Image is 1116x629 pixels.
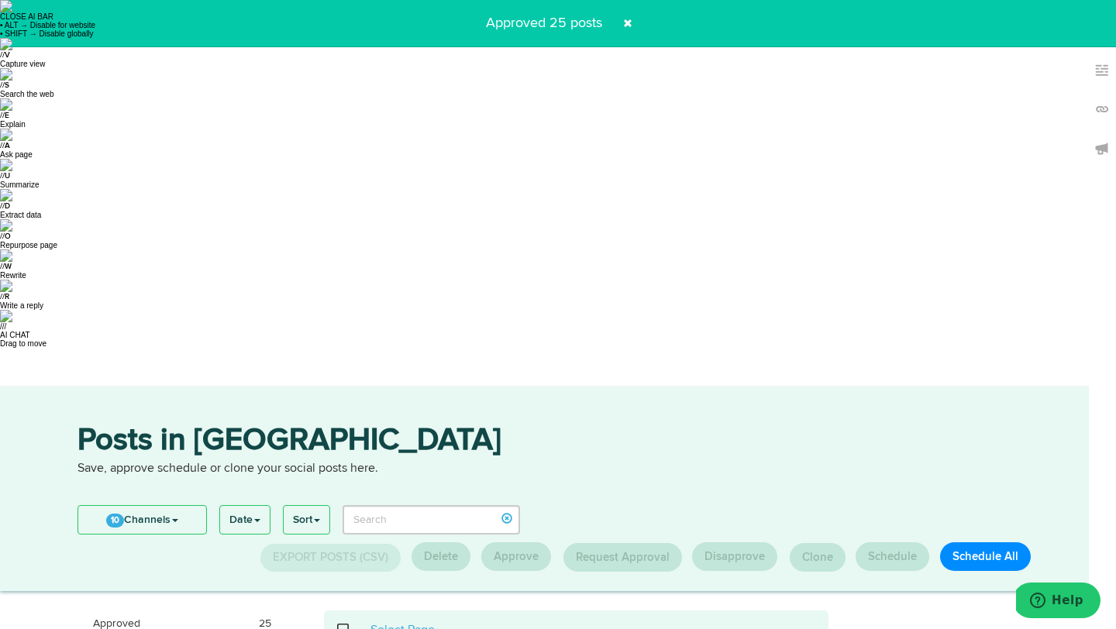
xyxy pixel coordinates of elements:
p: Save, approve schedule or clone your social posts here. [77,460,1038,478]
a: 10Channels [78,506,206,534]
button: Approve [481,542,551,571]
span: Clone [802,552,833,563]
button: Clone [790,543,846,572]
a: Date [220,506,270,534]
span: Request Approval [576,552,670,563]
a: Sort [284,506,329,534]
button: Export Posts (CSV) [260,544,401,572]
span: 10 [106,514,124,528]
iframe: Opens a widget where you can find more information [1016,583,1100,621]
h3: Posts in [GEOGRAPHIC_DATA] [77,425,1038,460]
button: Schedule All [940,542,1031,571]
button: Request Approval [563,543,682,572]
button: Delete [412,542,470,571]
button: Disapprove [692,542,777,571]
input: Search [343,505,520,534]
button: Schedule [856,542,929,571]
